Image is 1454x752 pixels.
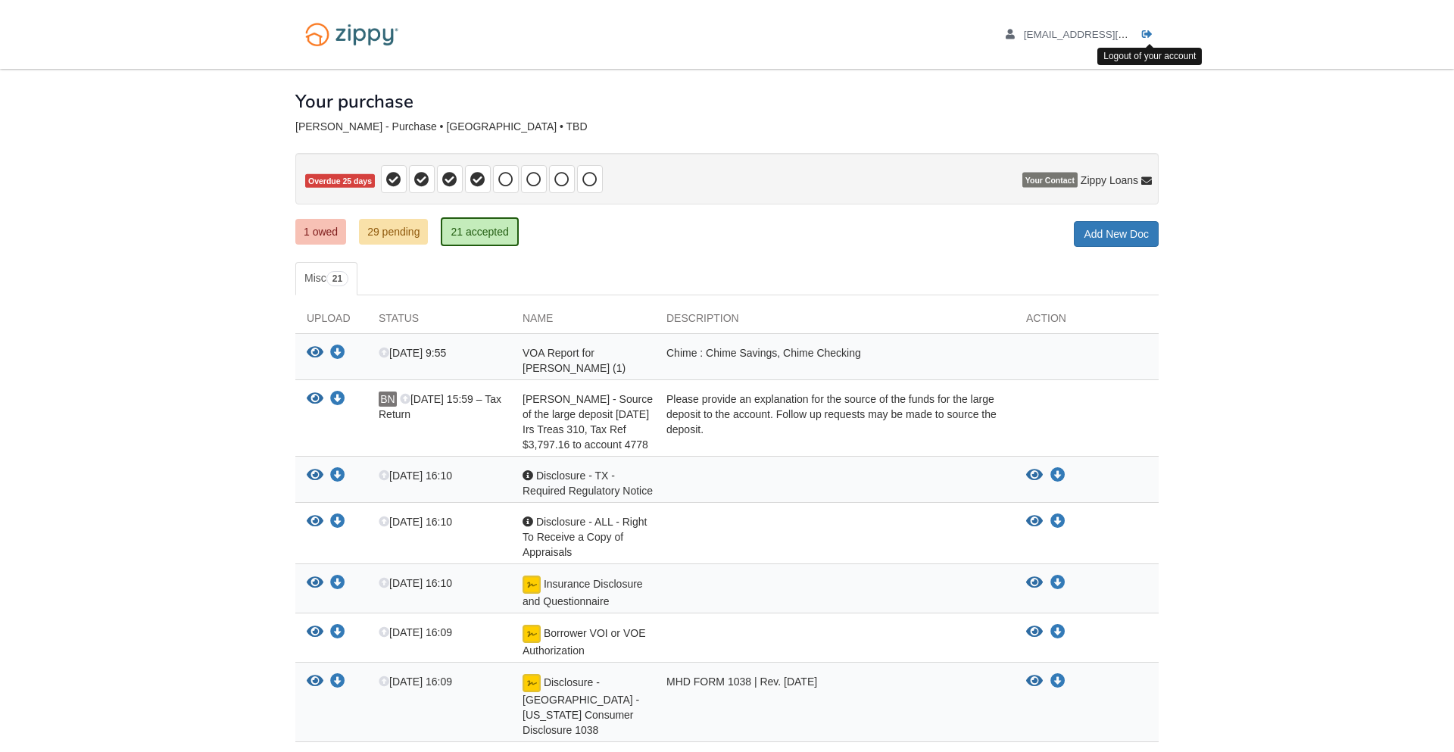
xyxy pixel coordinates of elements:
a: Download Disclosure - TX - Required Regulatory Notice [330,470,345,482]
span: [PERSON_NAME] - Source of the large deposit [DATE] Irs Treas 310, Tax Ref $3,797.16 to account 4778 [523,393,653,451]
div: Action [1015,310,1159,333]
div: MHD FORM 1038 | Rev. [DATE] [655,674,1015,738]
a: 1 owed [295,219,346,245]
a: Download Insurance Disclosure and Questionnaire [330,578,345,590]
img: Document accepted [523,625,541,643]
span: brittanynolan30@gmail.com [1024,29,1197,40]
img: Logo [295,15,408,54]
div: Chime : Chime Savings, Chime Checking [655,345,1015,376]
span: BN [379,392,397,407]
a: Download Disclosure - TX - Texas Consumer Disclosure 1038 [1050,676,1066,688]
div: Description [655,310,1015,333]
button: View VOA Report for Brittney Nolan (1) [307,345,323,361]
span: [DATE] 9:55 [379,347,446,359]
a: Download VOA Report for Brittney Nolan (1) [330,348,345,360]
a: Download Disclosure - TX - Texas Consumer Disclosure 1038 [330,676,345,688]
button: View Disclosure - ALL - Right To Receive a Copy of Appraisals [307,514,323,530]
span: Disclosure - [GEOGRAPHIC_DATA] - [US_STATE] Consumer Disclosure 1038 [523,676,639,736]
a: 29 pending [359,219,428,245]
button: View Disclosure - TX - Texas Consumer Disclosure 1038 [307,674,323,690]
a: Download Insurance Disclosure and Questionnaire [1050,577,1066,589]
button: View Borrower VOI or VOE Authorization [307,625,323,641]
button: View Disclosure - ALL - Right To Receive a Copy of Appraisals [1026,514,1043,529]
div: [PERSON_NAME] - Purchase • [GEOGRAPHIC_DATA] • TBD [295,120,1159,133]
button: View Insurance Disclosure and Questionnaire [307,576,323,591]
img: Document accepted [523,576,541,594]
a: Download Borrower VOI or VOE Authorization [330,627,345,639]
a: Misc [295,262,357,295]
button: View Disclosure - TX - Required Regulatory Notice [1026,468,1043,483]
span: Your Contact [1022,173,1078,188]
a: Download Brittney Nolan - Source of the large deposit July 25, 2025 Irs Treas 310, Tax Ref $3,797... [330,394,345,406]
div: Status [367,310,511,333]
a: 21 accepted [441,217,518,246]
a: Download Disclosure - ALL - Right To Receive a Copy of Appraisals [330,516,345,529]
div: Logout of your account [1097,48,1202,65]
span: Zippy Loans [1081,173,1138,188]
a: Add New Doc [1074,221,1159,247]
span: [DATE] 15:59 – Tax Return [379,393,501,420]
span: 21 [326,271,348,286]
button: View Disclosure - TX - Required Regulatory Notice [307,468,323,484]
a: Log out [1142,29,1159,44]
span: Insurance Disclosure and Questionnaire [523,578,643,607]
div: Name [511,310,655,333]
span: [DATE] 16:10 [379,577,452,589]
span: Overdue 25 days [305,174,375,189]
div: Upload [295,310,367,333]
button: View Borrower VOI or VOE Authorization [1026,625,1043,640]
button: View Disclosure - TX - Texas Consumer Disclosure 1038 [1026,674,1043,689]
a: edit profile [1006,29,1197,44]
button: View Brittney Nolan - Source of the large deposit July 25, 2025 Irs Treas 310, Tax Ref $3,797.16 ... [307,392,323,407]
a: Download Disclosure - TX - Required Regulatory Notice [1050,470,1066,482]
span: Disclosure - TX - Required Regulatory Notice [523,470,653,497]
img: Document accepted [523,674,541,692]
span: VOA Report for [PERSON_NAME] (1) [523,347,626,374]
div: Please provide an explanation for the source of the funds for the large deposit to the account. F... [655,392,1015,452]
a: Download Disclosure - ALL - Right To Receive a Copy of Appraisals [1050,516,1066,528]
a: Download Borrower VOI or VOE Authorization [1050,626,1066,638]
span: [DATE] 16:09 [379,626,452,638]
span: [DATE] 16:10 [379,470,452,482]
button: View Insurance Disclosure and Questionnaire [1026,576,1043,591]
span: Disclosure - ALL - Right To Receive a Copy of Appraisals [523,516,647,558]
span: Borrower VOI or VOE Authorization [523,627,645,657]
span: [DATE] 16:10 [379,516,452,528]
span: [DATE] 16:09 [379,676,452,688]
h1: Your purchase [295,92,413,111]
